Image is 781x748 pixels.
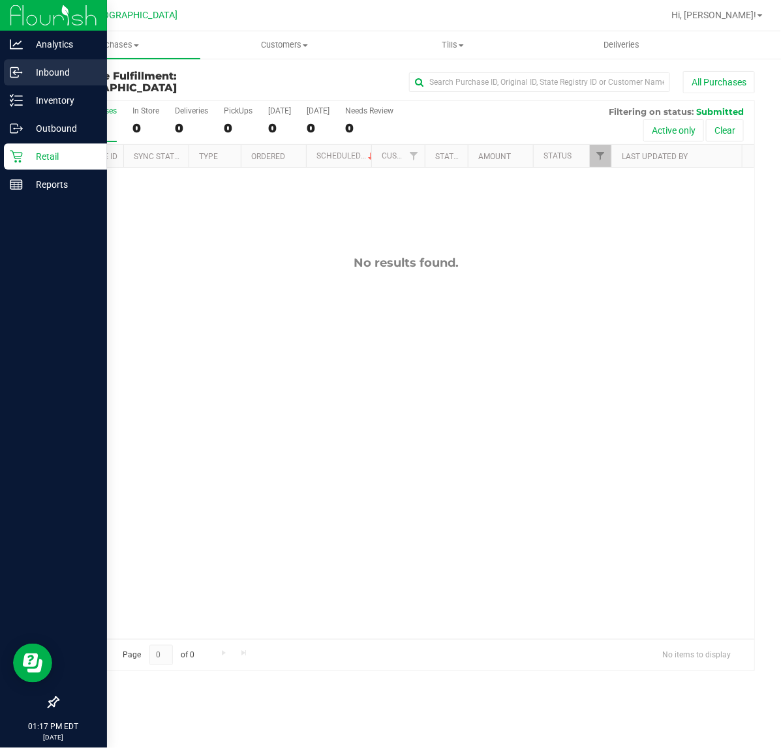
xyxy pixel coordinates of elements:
button: All Purchases [683,71,755,93]
p: Retail [23,149,101,164]
div: Deliveries [175,106,208,115]
a: Tills [369,31,538,59]
p: Outbound [23,121,101,136]
button: Active only [643,119,704,142]
div: 0 [307,121,329,136]
span: [GEOGRAPHIC_DATA] [57,82,177,94]
p: Inventory [23,93,101,108]
a: Ordered [251,152,285,161]
a: Purchases [31,31,200,59]
a: Customer [382,151,422,160]
span: Deliveries [586,39,657,51]
span: Purchases [31,39,200,51]
p: 01:17 PM EDT [6,721,101,732]
div: 0 [224,121,253,136]
a: Filter [590,145,611,167]
inline-svg: Outbound [10,122,23,135]
p: Reports [23,177,101,192]
p: [DATE] [6,732,101,742]
inline-svg: Reports [10,178,23,191]
a: Filter [403,145,425,167]
iframe: Resource center [13,644,52,683]
span: [GEOGRAPHIC_DATA] [89,10,178,21]
inline-svg: Inventory [10,94,23,107]
div: 0 [345,121,393,136]
span: No items to display [652,645,741,665]
p: Inbound [23,65,101,80]
div: 0 [175,121,208,136]
div: 0 [268,121,291,136]
span: Customers [201,39,369,51]
p: Analytics [23,37,101,52]
inline-svg: Retail [10,150,23,163]
div: [DATE] [268,106,291,115]
span: Hi, [PERSON_NAME]! [671,10,756,20]
a: Status [544,151,572,160]
div: PickUps [224,106,253,115]
span: Submitted [696,106,744,117]
a: State Registry ID [436,152,504,161]
div: 0 [132,121,159,136]
div: No results found. [58,256,754,270]
inline-svg: Analytics [10,38,23,51]
span: Filtering on status: [609,106,694,117]
a: Deliveries [538,31,707,59]
a: Amount [478,152,511,161]
input: Search Purchase ID, Original ID, State Registry ID or Customer Name... [409,72,670,92]
div: In Store [132,106,159,115]
h3: Purchase Fulfillment: [57,70,290,93]
div: Needs Review [345,106,393,115]
span: Tills [369,39,537,51]
button: Clear [706,119,744,142]
div: [DATE] [307,106,329,115]
a: Customers [200,31,369,59]
a: Type [199,152,218,161]
a: Sync Status [134,152,184,161]
a: Last Updated By [622,152,688,161]
span: Page of 0 [112,645,206,665]
a: Scheduled [316,151,376,160]
inline-svg: Inbound [10,66,23,79]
